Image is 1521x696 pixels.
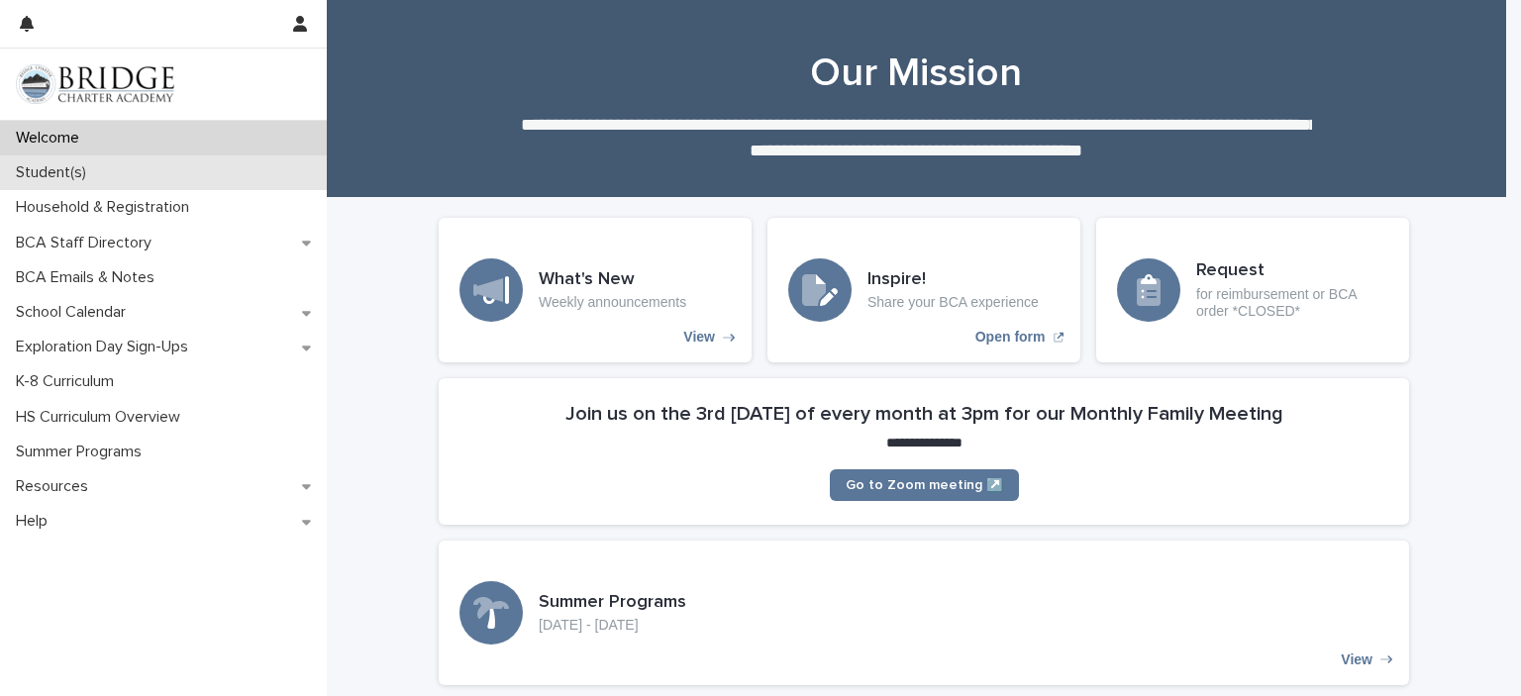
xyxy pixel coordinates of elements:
a: Go to Zoom meeting ↗️ [830,469,1019,501]
p: Household & Registration [8,198,205,217]
p: Summer Programs [8,443,157,461]
h3: Inspire! [867,269,1039,291]
p: Student(s) [8,163,102,182]
a: View [439,218,752,362]
span: Go to Zoom meeting ↗️ [846,478,1003,492]
p: View [1341,651,1372,668]
p: [DATE] - [DATE] [539,617,686,634]
h3: Request [1196,260,1388,282]
p: for reimbursement or BCA order *CLOSED* [1196,286,1388,320]
a: Open form [767,218,1080,362]
p: Exploration Day Sign-Ups [8,338,204,356]
h1: Our Mission [431,50,1401,97]
img: V1C1m3IdTEidaUdm9Hs0 [16,64,174,104]
p: School Calendar [8,303,142,322]
h3: What's New [539,269,686,291]
a: View [439,541,1409,685]
h2: Join us on the 3rd [DATE] of every month at 3pm for our Monthly Family Meeting [565,402,1283,426]
p: Weekly announcements [539,294,686,311]
p: View [683,329,715,346]
p: Share your BCA experience [867,294,1039,311]
p: Resources [8,477,104,496]
p: BCA Staff Directory [8,234,167,252]
p: K-8 Curriculum [8,372,130,391]
h3: Summer Programs [539,592,686,614]
p: Open form [975,329,1046,346]
p: HS Curriculum Overview [8,408,196,427]
p: BCA Emails & Notes [8,268,170,287]
p: Help [8,512,63,531]
p: Welcome [8,129,95,148]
